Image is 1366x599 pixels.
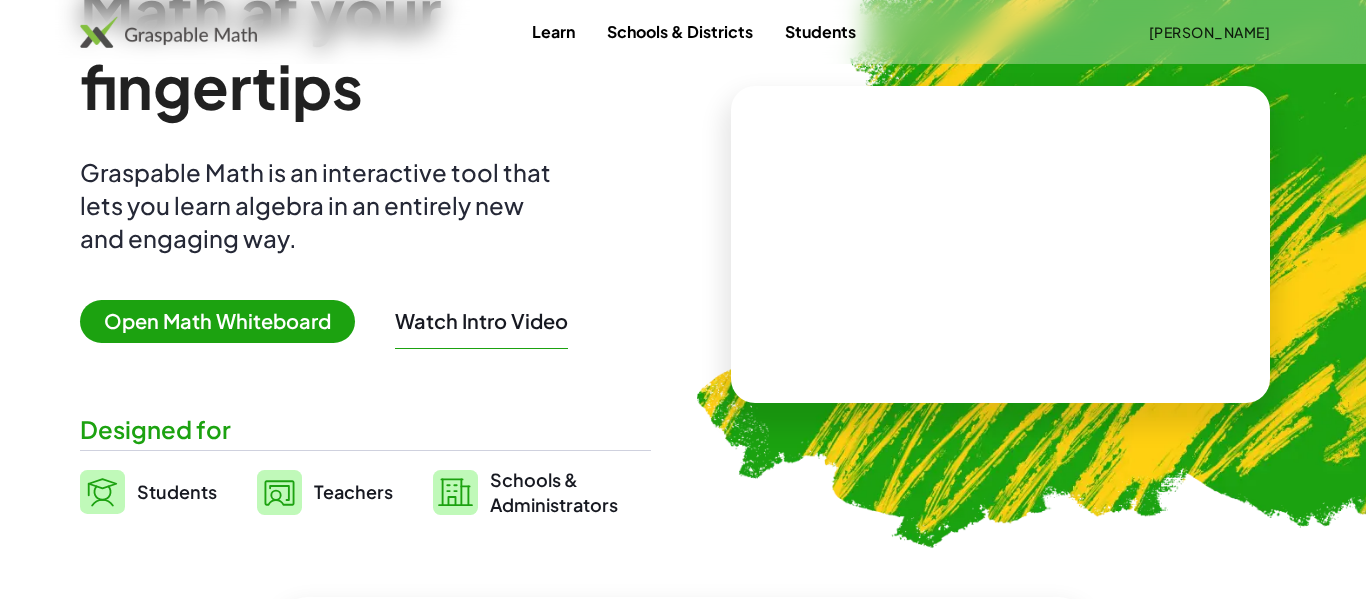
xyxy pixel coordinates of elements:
[257,467,393,517] a: Teachers
[137,480,217,503] span: Students
[433,470,478,515] img: svg%3e
[769,13,872,50] a: Students
[80,300,355,343] span: Open Math Whiteboard
[80,156,560,255] div: Graspable Math is an interactive tool that lets you learn algebra in an entirely new and engaging...
[1132,14,1286,50] button: [PERSON_NAME]
[80,413,651,446] div: Designed for
[851,170,1151,320] video: What is this? This is dynamic math notation. Dynamic math notation plays a central role in how Gr...
[516,13,591,50] a: Learn
[314,480,393,503] span: Teachers
[80,470,125,514] img: svg%3e
[1148,23,1270,41] span: [PERSON_NAME]
[80,312,371,333] a: Open Math Whiteboard
[591,13,769,50] a: Schools & Districts
[80,467,217,517] a: Students
[257,470,302,515] img: svg%3e
[433,467,618,517] a: Schools &Administrators
[490,467,618,517] span: Schools & Administrators
[395,308,568,334] button: Watch Intro Video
